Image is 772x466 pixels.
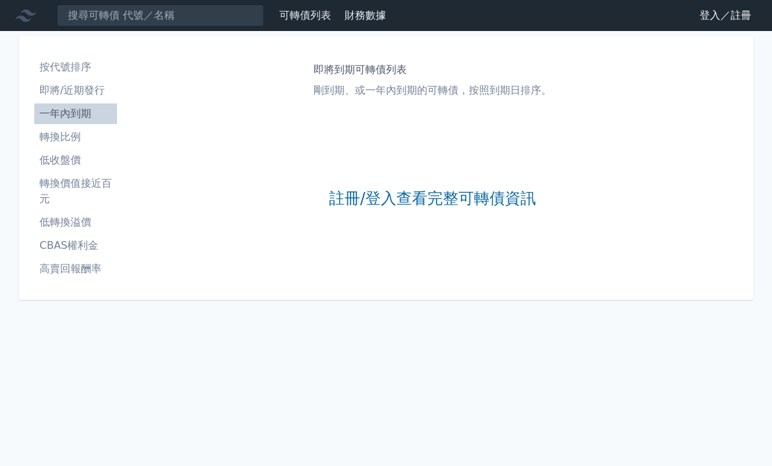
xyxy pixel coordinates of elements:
a: 轉換比例 [34,127,117,147]
li: 即將/近期發行 [34,83,117,98]
li: 一年內到期 [34,106,117,122]
a: 即將/近期發行 [34,80,117,101]
a: 高賣回報酬率 [34,259,117,279]
p: 剛到期、或一年內到期的可轉債，按照到期日排序。 [314,83,552,98]
li: CBAS權利金 [34,238,117,253]
a: 一年內到期 [34,103,117,124]
a: 低收盤價 [34,150,117,171]
a: 財務數據 [345,9,386,21]
a: 轉換價值接近百元 [34,173,117,209]
li: 低轉換溢價 [34,215,117,230]
a: 按代號排序 [34,57,117,78]
li: 低收盤價 [34,153,117,168]
li: 轉換價值接近百元 [34,176,117,207]
input: 搜尋可轉債 代號／名稱 [57,5,264,26]
li: 高賣回報酬率 [34,261,117,277]
a: 低轉換溢價 [34,212,117,233]
li: 轉換比例 [34,129,117,145]
a: CBAS權利金 [34,235,117,256]
a: 登入／註冊 [689,5,762,26]
li: 按代號排序 [34,59,117,75]
h1: 即將到期可轉債列表 [314,62,552,78]
a: 可轉債列表 [279,9,331,21]
a: 註冊/登入查看完整可轉債資訊 [329,189,536,209]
